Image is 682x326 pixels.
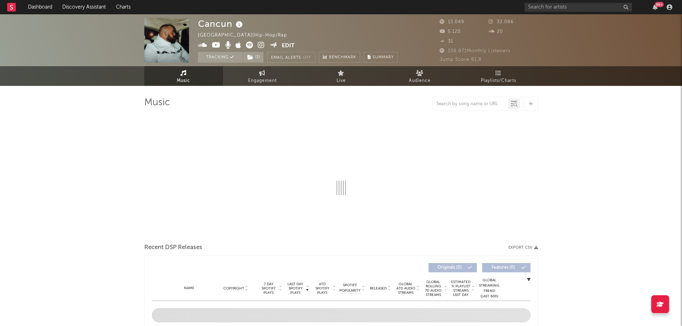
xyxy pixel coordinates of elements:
span: Jump Score: 61.8 [440,57,482,62]
span: Recent DSP Releases [144,243,202,252]
span: Benchmark [329,53,356,62]
span: 106.871 Monthly Listeners [440,49,511,53]
button: Edit [282,42,295,50]
a: Live [302,66,381,86]
span: 7 Day Spotify Plays [259,282,278,295]
button: 99+ [653,4,658,10]
a: Music [144,66,223,86]
span: 32.086 [489,20,514,24]
div: Global Streaming Trend (Last 60D) [479,278,500,299]
span: Features ( 0 ) [487,266,520,270]
span: Spotify Popularity [339,283,361,293]
span: ( 1 ) [243,52,264,63]
button: Tracking [198,52,243,63]
a: Playlists/Charts [459,66,538,86]
a: Audience [381,66,459,86]
em: Off [303,56,311,60]
button: Features(0) [482,263,531,272]
span: Last Day Spotify Plays [286,282,305,295]
span: Live [337,77,346,85]
div: [GEOGRAPHIC_DATA] | Hip-Hop/Rap [198,31,295,40]
span: Released [370,286,387,291]
input: Search for artists [524,3,632,12]
span: 13.049 [440,20,464,24]
button: (1) [243,52,263,63]
span: Music [177,77,190,85]
span: Copyright [223,286,244,291]
span: Summary [373,55,394,59]
button: Export CSV [508,245,538,250]
span: ATD Spotify Plays [313,282,332,295]
span: 20 [489,29,503,34]
a: Benchmark [319,52,360,63]
button: Email AlertsOff [267,52,315,63]
div: 99 + [655,2,664,7]
a: Engagement [223,66,302,86]
input: Search by song name or URL [433,101,508,107]
button: Summary [364,52,398,63]
span: 5.120 [440,29,461,34]
div: Name [166,286,213,291]
span: Audience [409,77,431,85]
button: Originals(0) [429,263,477,272]
div: Cancun [198,18,245,30]
span: Global Rolling 7D Audio Streams [424,280,443,297]
span: Estimated % Playlist Streams Last Day [451,280,471,297]
span: Engagement [248,77,277,85]
span: Playlists/Charts [481,77,516,85]
span: 31 [440,39,453,44]
span: Global ATD Audio Streams [396,282,416,295]
span: Originals ( 0 ) [433,266,466,270]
